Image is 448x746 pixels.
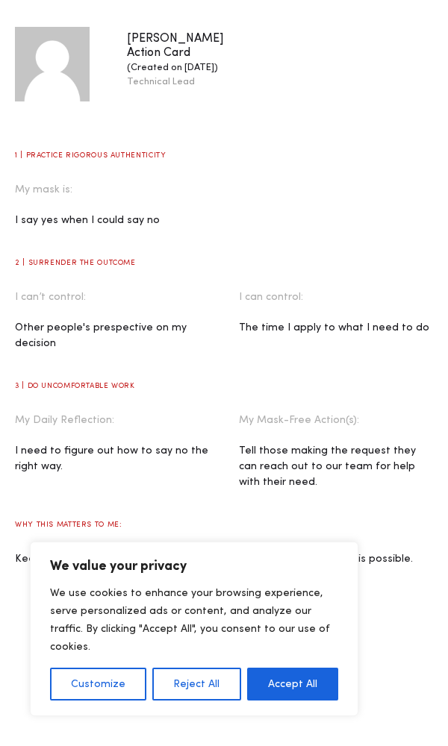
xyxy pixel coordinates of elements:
[239,443,433,490] div: Tell those making the request they can reach out to our team for help with their need.
[30,542,358,716] div: We value your privacy
[50,584,338,656] p: We use cookies to enhance your browsing experience, serve personalized ads or content, and analyz...
[239,320,433,336] div: The time I apply to what I need to do
[15,443,209,474] div: I need to figure out how to say no the right way.
[15,320,209,351] div: Other people's prespective on my decision
[50,557,338,575] p: We value your privacy
[15,292,86,302] span: I can’t control:
[152,668,240,700] button: Reject All
[127,77,195,87] small: Technical Lead
[239,292,303,302] span: I can control:
[15,258,433,267] h5: 2 | Surrender The Outcome
[239,415,359,425] span: My Mask-Free Action(s):
[15,415,114,425] span: My Daily Reflection:
[127,32,246,90] div: [PERSON_NAME] Action Card
[15,27,90,101] img: mystery-man-300x300.png
[15,551,433,567] p: Keeping my work in a controlled state where successful completion is possible.
[15,184,72,195] span: My mask is:
[247,668,338,700] button: Accept All
[15,520,433,529] h5: Why this matters to me:
[50,668,146,700] button: Customize
[15,381,433,390] h5: 3 | Do Uncomfortable Work
[127,63,218,72] small: (Created on [DATE])
[15,151,433,160] h5: 1 | Practice Rigorous Authenticity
